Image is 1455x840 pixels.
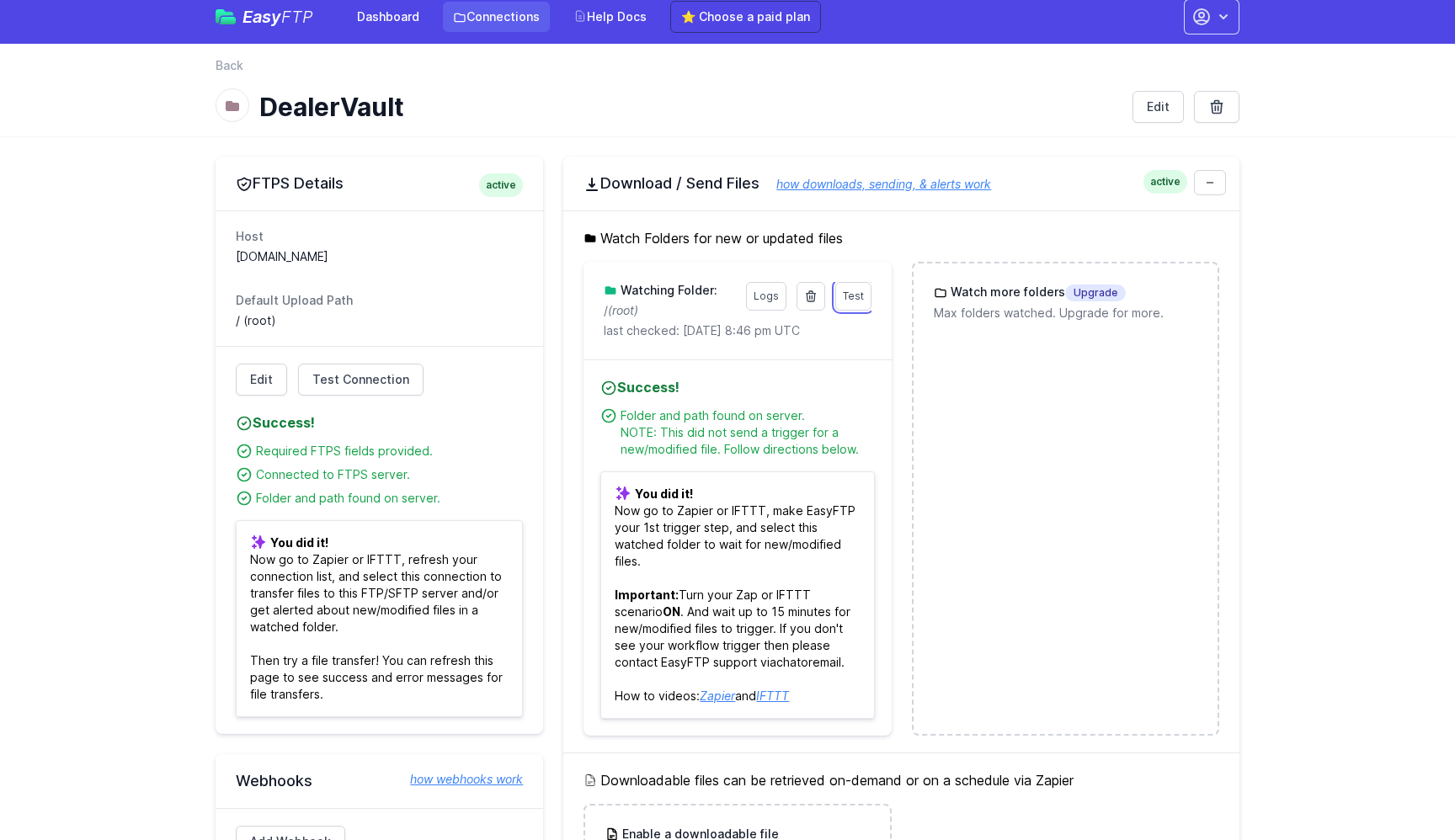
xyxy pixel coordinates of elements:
[776,655,801,669] a: chat
[700,688,735,703] a: Zapier
[270,535,328,550] b: You did it!
[1143,170,1187,194] span: active
[1065,284,1126,301] span: Upgrade
[281,7,313,27] span: FTP
[759,177,991,191] a: how downloads, sending, & alerts work
[600,471,874,719] p: Now go to Zapier or IFTTT, make EasyFTP your 1st trigger step, and select this watched folder to ...
[563,2,657,32] a: Help Docs
[584,173,1219,194] h2: Download / Send Files
[236,228,523,245] dt: Host
[443,2,550,32] a: Connections
[1133,91,1184,123] a: Edit
[236,292,523,309] dt: Default Upload Path
[617,282,717,299] h3: Watching Folder:
[621,407,874,458] div: Folder and path found on server. NOTE: This did not send a trigger for a new/modified file. Follo...
[236,364,287,396] a: Edit
[835,282,871,311] a: Test
[236,412,523,433] h4: Success!
[1371,756,1435,820] iframe: Drift Widget Chat Controller
[813,655,841,669] a: email
[663,604,680,619] b: ON
[934,305,1197,322] p: Max folders watched. Upgrade for more.
[670,1,821,33] a: ⭐ Choose a paid plan
[236,520,523,717] p: Now go to Zapier or IFTTT, refresh your connection list, and select this connection to transfer f...
[608,303,638,317] i: (root)
[216,9,236,24] img: easyftp_logo.png
[756,688,789,703] a: IFTTT
[216,57,1239,84] nav: Breadcrumb
[746,282,786,311] a: Logs
[615,587,679,602] b: Important:
[914,263,1218,342] a: Watch more foldersUpgrade Max folders watched. Upgrade for more.
[584,770,1219,790] h5: Downloadable files can be retrieved on-demand or on a schedule via Zapier
[479,173,523,197] span: active
[393,771,523,788] a: how webhooks work
[947,284,1126,301] h3: Watch more folders
[216,57,243,74] a: Back
[242,8,313,25] span: Easy
[298,364,424,396] a: Test Connection
[256,466,523,483] div: Connected to FTPS server.
[604,302,735,319] p: /
[256,443,523,460] div: Required FTPS fields provided.
[216,8,313,25] a: EasyFTP
[259,92,1119,122] h1: DealerVault
[635,486,693,501] b: You did it!
[312,371,409,388] span: Test Connection
[256,490,523,507] div: Folder and path found on server.
[604,322,871,339] p: last checked: [DATE] 8:46 pm UTC
[236,248,523,265] dd: [DOMAIN_NAME]
[347,2,429,32] a: Dashboard
[236,312,523,329] dd: / (root)
[236,771,523,791] h2: Webhooks
[584,228,1219,248] h5: Watch Folders for new or updated files
[843,290,864,302] span: Test
[600,377,874,397] h4: Success!
[236,173,523,194] h2: FTPS Details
